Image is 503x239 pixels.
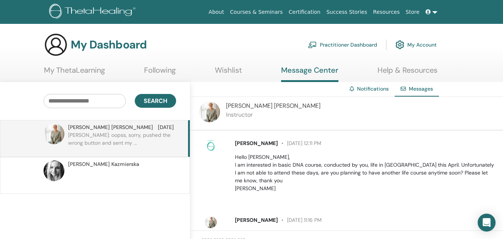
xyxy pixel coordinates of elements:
[226,102,321,110] span: [PERSON_NAME] [PERSON_NAME]
[308,41,317,48] img: chalkboard-teacher.svg
[370,5,403,19] a: Resources
[158,123,174,131] span: [DATE]
[308,37,377,53] a: Practitioner Dashboard
[409,85,433,92] span: Messages
[144,97,167,105] span: Search
[395,37,437,53] a: My Account
[44,66,105,80] a: My ThetaLearning
[44,123,64,144] img: default.jpg
[235,217,278,223] span: [PERSON_NAME]
[378,66,437,80] a: Help & Resources
[44,160,64,181] img: default.jpg
[226,110,321,119] p: Instructor
[227,5,286,19] a: Courses & Seminars
[357,85,389,92] a: Notifications
[324,5,370,19] a: Success Stories
[68,131,176,154] p: [PERSON_NAME]: oopss, sorry, pushed the wrong button and sent my ...
[199,101,220,122] img: default.jpg
[395,38,404,51] img: cog.svg
[278,140,321,147] span: [DATE] 12:11 PM
[235,140,278,147] span: [PERSON_NAME]
[206,5,227,19] a: About
[144,66,176,80] a: Following
[205,139,217,151] img: no-photo.png
[215,66,242,80] a: Wishlist
[135,94,176,108] button: Search
[235,153,494,192] p: Hello [PERSON_NAME], I am interested in basic DNA course, conducted by you, life in [GEOGRAPHIC_D...
[403,5,423,19] a: Store
[281,66,338,82] a: Message Center
[478,214,496,232] div: Open Intercom Messenger
[49,4,138,21] img: logo.png
[68,160,139,168] span: [PERSON_NAME] Kazmierska
[71,38,147,51] h3: My Dashboard
[205,216,217,228] img: default.jpg
[286,5,323,19] a: Certification
[44,33,68,57] img: generic-user-icon.jpg
[68,123,153,131] span: [PERSON_NAME] [PERSON_NAME]
[278,217,322,223] span: [DATE] 11:16 PM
